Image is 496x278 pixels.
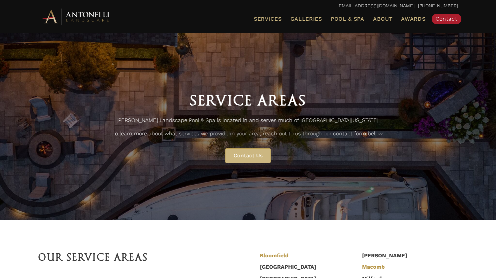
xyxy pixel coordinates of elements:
[337,3,414,8] a: [EMAIL_ADDRESS][DOMAIN_NAME]
[251,15,284,23] a: Services
[254,16,282,22] span: Services
[401,16,425,22] span: Awards
[432,14,461,24] a: Contact
[331,16,364,22] span: Pool & Spa
[38,115,458,125] p: [PERSON_NAME] Landscape Pool & Spa is located in and serves much of [GEOGRAPHIC_DATA][US_STATE].
[234,152,262,159] span: Contact Us
[190,92,306,109] span: Service Areas
[38,252,148,263] span: Our Service Areas
[359,250,458,261] li: [PERSON_NAME]
[288,15,325,23] a: Galleries
[290,16,322,22] span: Galleries
[328,15,367,23] a: Pool & Spa
[362,264,385,271] a: Macomb
[260,252,288,260] a: Bloomfield
[38,129,458,139] p: To learn more about what services we provide in your area, reach out to us through our contact fo...
[436,16,457,22] span: Contact
[370,15,395,23] a: About
[38,2,458,10] p: | [PHONE_NUMBER]
[256,261,356,273] li: [GEOGRAPHIC_DATA]
[225,148,271,163] a: Contact Us
[38,7,112,26] img: Antonelli Horizontal Logo
[373,16,393,22] span: About
[398,15,428,23] a: Awards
